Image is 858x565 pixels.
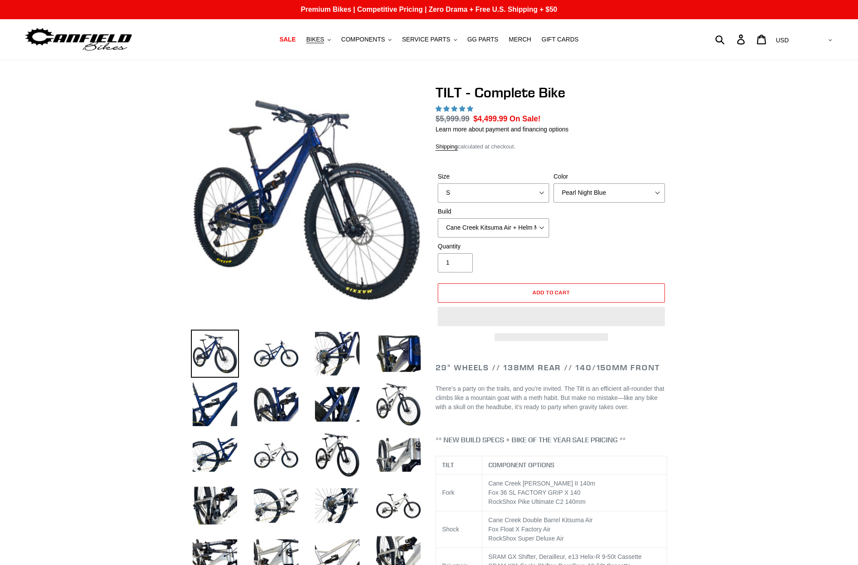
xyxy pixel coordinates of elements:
h2: 29" Wheels // 138mm Rear // 140/150mm Front [436,363,667,372]
img: Load image into Gallery viewer, TILT - Complete Bike [191,330,239,378]
span: 5.00 stars [436,105,475,112]
span: SALE [280,36,296,43]
a: GG PARTS [463,34,503,45]
label: Quantity [438,242,549,251]
a: GIFT CARDS [537,34,583,45]
img: Load image into Gallery viewer, TILT - Complete Bike [313,330,361,378]
th: COMPONENT OPTIONS [482,456,667,475]
s: $5,999.99 [436,114,470,123]
label: Color [554,172,665,181]
img: Load image into Gallery viewer, TILT - Complete Bike [374,482,422,530]
span: $4,499.99 [474,114,508,123]
img: Load image into Gallery viewer, TILT - Complete Bike [374,330,422,378]
span: GG PARTS [467,36,498,43]
span: GIFT CARDS [542,36,579,43]
p: There’s a party on the trails, and you’re invited. The Tilt is an efficient all-rounder that clim... [436,384,667,412]
h4: ** NEW BUILD SPECS + BIKE OF THE YEAR SALE PRICING ** [436,436,667,444]
img: Load image into Gallery viewer, TILT - Complete Bike [191,380,239,428]
img: Load image into Gallery viewer, TILT - Complete Bike [313,380,361,428]
td: Fork [436,475,482,511]
span: COMPONENTS [341,36,385,43]
a: MERCH [505,34,536,45]
span: On Sale! [509,113,540,124]
img: Load image into Gallery viewer, TILT - Complete Bike [191,431,239,479]
img: Canfield Bikes [24,26,133,53]
div: calculated at checkout. [436,142,667,151]
img: Load image into Gallery viewer, TILT - Complete Bike [374,380,422,428]
label: Build [438,207,549,216]
button: Add to cart [438,283,665,303]
label: Size [438,172,549,181]
th: TILT [436,456,482,475]
img: Load image into Gallery viewer, TILT - Complete Bike [252,380,300,428]
button: SERVICE PARTS [398,34,461,45]
a: Shipping [436,143,458,151]
img: Load image into Gallery viewer, TILT - Complete Bike [252,330,300,378]
img: Load image into Gallery viewer, TILT - Complete Bike [374,431,422,479]
input: Search [720,30,742,49]
button: COMPONENTS [337,34,396,45]
img: Load image into Gallery viewer, TILT - Complete Bike [252,482,300,530]
span: BIKES [306,36,324,43]
img: Load image into Gallery viewer, TILT - Complete Bike [313,431,361,479]
span: SERVICE PARTS [402,36,450,43]
img: TILT - Complete Bike [193,86,421,314]
h1: TILT - Complete Bike [436,84,667,101]
td: Shock [436,511,482,548]
img: Load image into Gallery viewer, TILT - Complete Bike [313,482,361,530]
a: SALE [275,34,300,45]
img: Load image into Gallery viewer, TILT - Complete Bike [191,482,239,530]
td: Cane Creek [PERSON_NAME] II 140m Fox 36 SL FACTORY GRIP X 140 RockShox Pike Ultimate C2 140mm [482,475,667,511]
td: Cane Creek Double Barrel Kitsuma Air Fox Float X Factory Air RockShox Super Deluxe Air [482,511,667,548]
span: MERCH [509,36,531,43]
span: Add to cart [533,289,571,296]
a: Learn more about payment and financing options [436,126,568,133]
img: Load image into Gallery viewer, TILT - Complete Bike [252,431,300,479]
button: BIKES [302,34,335,45]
